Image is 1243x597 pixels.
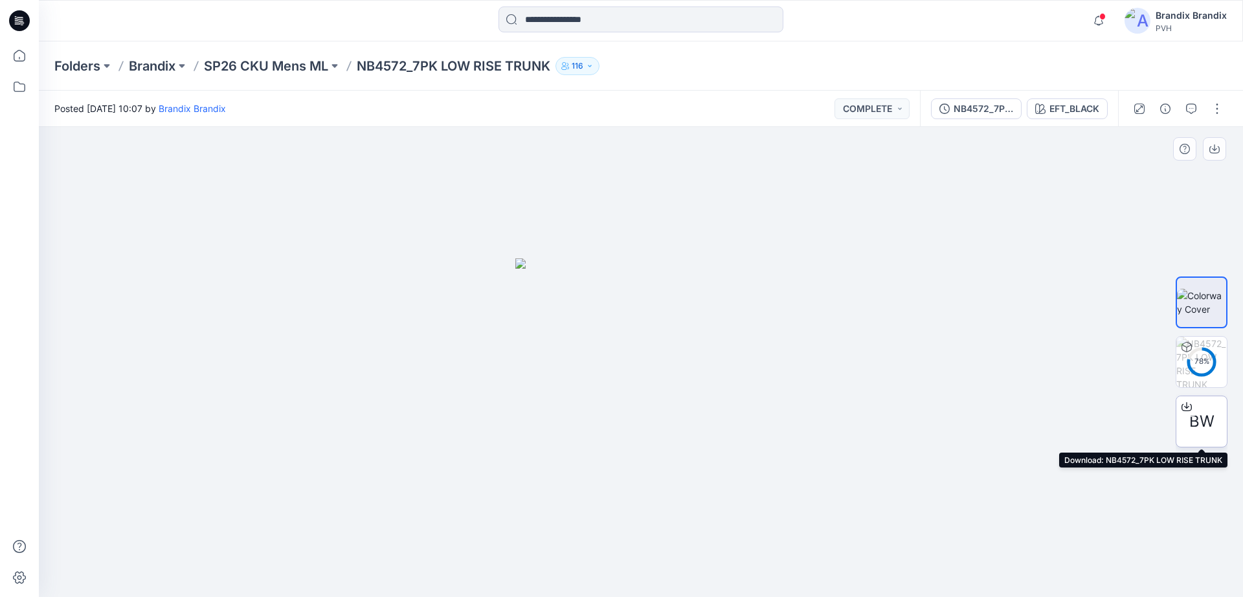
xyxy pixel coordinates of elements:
div: NB4572_7PK LOW RISE TRUNK [954,102,1013,116]
button: NB4572_7PK LOW RISE TRUNK [931,98,1022,119]
div: PVH [1156,23,1227,33]
img: NB4572_7PK LOW RISE TRUNK EFT_BLACK [1176,337,1227,387]
img: avatar [1125,8,1150,34]
button: 116 [555,57,599,75]
span: Posted [DATE] 10:07 by [54,102,226,115]
a: Brandix Brandix [159,103,226,114]
a: Folders [54,57,100,75]
button: EFT_BLACK [1027,98,1108,119]
p: 116 [572,59,583,73]
p: NB4572_7PK LOW RISE TRUNK [357,57,550,75]
a: SP26 CKU Mens ML [204,57,328,75]
div: 78 % [1186,356,1217,367]
div: Brandix Brandix [1156,8,1227,23]
div: EFT_BLACK [1049,102,1099,116]
img: Colorway Cover [1177,289,1226,316]
button: Details [1155,98,1176,119]
a: Brandix [129,57,175,75]
span: BW [1189,410,1215,433]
